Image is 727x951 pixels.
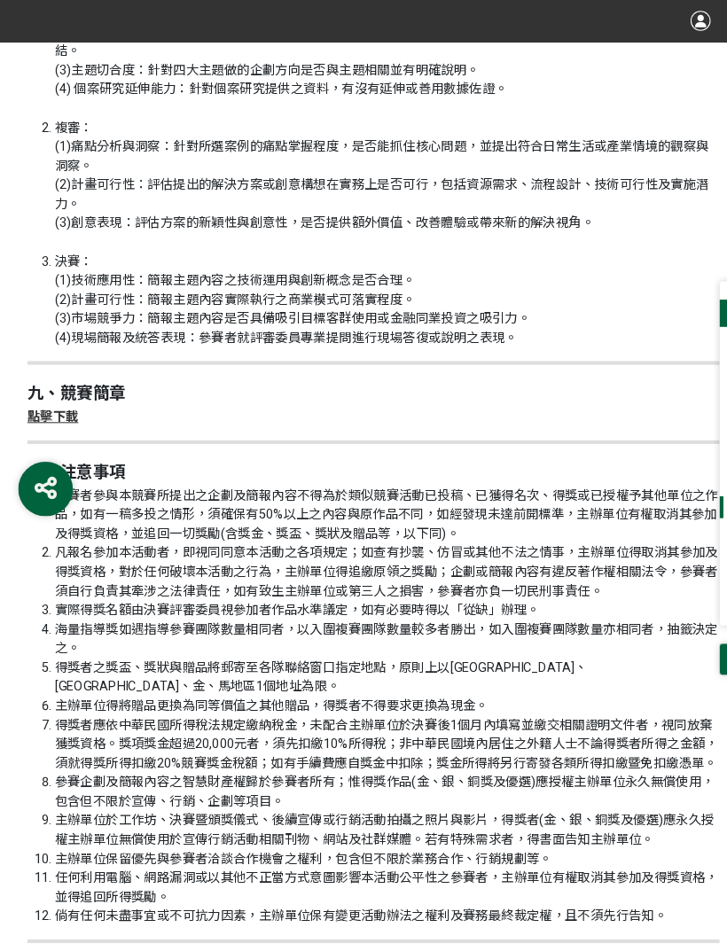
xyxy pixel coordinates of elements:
span: 參賽企劃及簡報內容之智慧財產權歸於參賽者所有；惟得獎作品(金、銀、銅獎及優選)應授權主辦單位永久無償使用，包含但不限於宣傳、行銷、企劃等項目。 [53,754,695,787]
span: 得獎者應依中華民國所得稅法規定繳納稅金，未配合主辦單位於決賽後1個月內填寫並繳交相關證明文件者，視同放棄獲獎資格。獎項獎金超過20,000元者，須先扣繳10%所得稅；非中華民國境內居住之外籍人士... [53,698,699,750]
strong: 十、注意事項 [27,450,122,469]
strong: 九、競賽簡章 [27,373,122,392]
span: 倘有任何未盡事宜或不可抗力因素，主辦單位保有變更活動辦法之權利及賽務最終裁定權，且不須先行告知。 [53,885,649,899]
li: 複審： (1)痛點分析與洞察：針對所選案例的痛點掌握程度，是否能抓住核心問題，並提出符合日常生活或產業情境的觀察與洞察。 (2)計畫可行性：評估提出的解決方案或創意構想在實務上是否可行，包括資源... [53,115,700,246]
li: 決賽： (1)技術應用性：簡報主題內容之技術運用與創新概念是否合理。 (2)計畫可行性：簡報主題內容實際執行之商業模式可落實程度。 (3)市場競爭力：簡報主題內容是否具備吸引目標客群使用或金融同... [53,246,700,339]
span: 實際得獎名額由決賽評審委員視參加者作品水準議定，如有必要時得以「從缺」辦理。 [53,587,525,601]
span: 得獎者之獎盃、獎狀與贈品將郵寄至各隊聯絡窗口指定地點，原則上以[GEOGRAPHIC_DATA]、[GEOGRAPHIC_DATA]、金、馬地區1個地址為限。 [53,643,572,675]
span: 海量指導獎如遇指導參賽團隊數量相同者，以入圍複賽團隊數量較多者勝出，如入圍複賽團隊數量亦相同者，抽籤決定之。 [53,605,699,638]
a: 點擊下載 [27,399,76,413]
span: 主辦單位保留優先與參賽者洽談合作機會之權利，包含但不限於業務合作、行銷規劃等。 [53,829,537,843]
span: 任何利用電腦、網路漏洞或以其他不正當方式意圖影響本活動公平性之參賽者，主辦單位有權取消其參加及得獎資格，並得追回所得獎勵。 [53,847,699,880]
span: 凡報名參加本活動者，即視同同意本活動之各項規定；如查有抄襲、仿冒或其他不法之情事，主辦單位得取消其參加及得獎資格，對於任何破壞本活動之行為，主辦單位得追繳原領之獎勵；企劃或簡報內容有違反著作權相... [53,531,699,582]
span: 參賽者參與本競賽所提出之企劃及簡報內容不得為於類似競賽活動已投稿、已獲得名次、得獎或已授權予其他單位之作品，如有一稿多投之情形，須確保有50%以上之內容與原作品不同，如經發現未達前開標準，主辦單... [53,475,699,526]
span: 主辦單位於工作坊、決賽暨頒獎儀式、後續宣傳或行銷活動拍攝之照片與影片，得獎者(金、銀、銅獎及優選)應永久授權主辦單位無償使用於宣傳行銷活動相關刊物、網站及社群媒體。若有特殊需求者，得書面告知主辦單位。 [53,791,695,824]
span: 主辦單位得將贈品更換為同等價值之其他贈品，得獎者不得要求更換為現金。 [53,680,475,694]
